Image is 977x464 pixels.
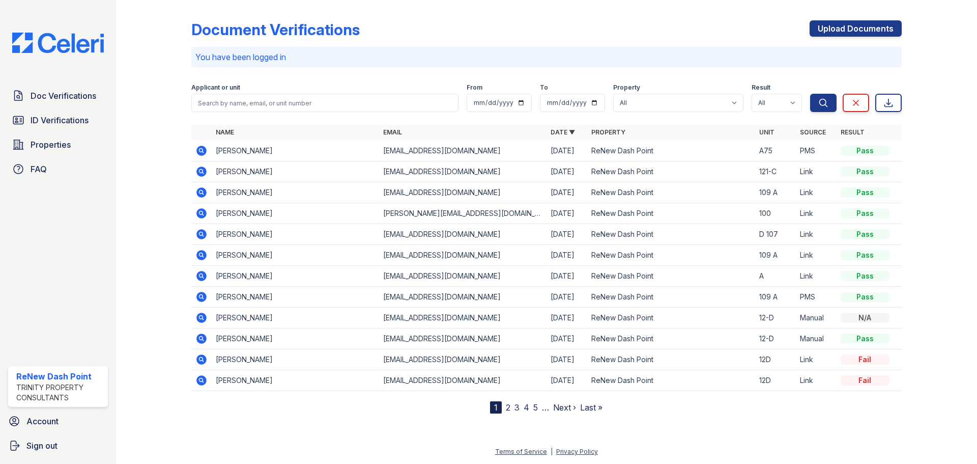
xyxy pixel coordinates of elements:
[191,94,458,112] input: Search by name, email, or unit number
[379,141,547,161] td: [EMAIL_ADDRESS][DOMAIN_NAME]
[841,313,889,323] div: N/A
[551,128,575,136] a: Date ▼
[841,292,889,302] div: Pass
[755,161,796,182] td: 121-C
[587,349,755,370] td: ReNew Dash Point
[587,182,755,203] td: ReNew Dash Point
[547,141,587,161] td: [DATE]
[547,287,587,308] td: [DATE]
[796,203,837,224] td: Link
[379,349,547,370] td: [EMAIL_ADDRESS][DOMAIN_NAME]
[379,266,547,287] td: [EMAIL_ADDRESS][DOMAIN_NAME]
[755,182,796,203] td: 109 A
[379,329,547,349] td: [EMAIL_ADDRESS][DOMAIN_NAME]
[755,245,796,266] td: 109 A
[755,203,796,224] td: 100
[379,224,547,245] td: [EMAIL_ADDRESS][DOMAIN_NAME]
[16,383,104,403] div: Trinity Property Consultants
[587,329,755,349] td: ReNew Dash Point
[379,203,547,224] td: [PERSON_NAME][EMAIL_ADDRESS][DOMAIN_NAME]
[212,370,379,391] td: [PERSON_NAME]
[796,161,837,182] td: Link
[841,334,889,344] div: Pass
[495,448,547,455] a: Terms of Service
[31,163,47,175] span: FAQ
[759,128,774,136] a: Unit
[755,287,796,308] td: 109 A
[383,128,402,136] a: Email
[755,329,796,349] td: 12-D
[547,182,587,203] td: [DATE]
[796,308,837,329] td: Manual
[580,402,602,413] a: Last »
[841,187,889,198] div: Pass
[841,146,889,156] div: Pass
[755,266,796,287] td: A
[841,208,889,219] div: Pass
[587,245,755,266] td: ReNew Dash Point
[587,308,755,329] td: ReNew Dash Point
[752,84,770,92] label: Result
[796,182,837,203] td: Link
[212,224,379,245] td: [PERSON_NAME]
[542,401,549,414] span: …
[8,86,108,106] a: Doc Verifications
[16,370,104,383] div: ReNew Dash Point
[31,114,89,126] span: ID Verifications
[467,84,482,92] label: From
[212,203,379,224] td: [PERSON_NAME]
[212,308,379,329] td: [PERSON_NAME]
[506,402,510,413] a: 2
[547,349,587,370] td: [DATE]
[841,229,889,239] div: Pass
[379,182,547,203] td: [EMAIL_ADDRESS][DOMAIN_NAME]
[755,308,796,329] td: 12-D
[379,161,547,182] td: [EMAIL_ADDRESS][DOMAIN_NAME]
[8,159,108,179] a: FAQ
[547,161,587,182] td: [DATE]
[379,308,547,329] td: [EMAIL_ADDRESS][DOMAIN_NAME]
[613,84,640,92] label: Property
[379,370,547,391] td: [EMAIL_ADDRESS][DOMAIN_NAME]
[26,415,59,427] span: Account
[31,90,96,102] span: Doc Verifications
[379,287,547,308] td: [EMAIL_ADDRESS][DOMAIN_NAME]
[556,448,598,455] a: Privacy Policy
[212,329,379,349] td: [PERSON_NAME]
[216,128,234,136] a: Name
[191,84,240,92] label: Applicant or unit
[587,161,755,182] td: ReNew Dash Point
[514,402,520,413] a: 3
[547,308,587,329] td: [DATE]
[212,287,379,308] td: [PERSON_NAME]
[587,370,755,391] td: ReNew Dash Point
[796,287,837,308] td: PMS
[796,329,837,349] td: Manual
[796,266,837,287] td: Link
[212,141,379,161] td: [PERSON_NAME]
[212,245,379,266] td: [PERSON_NAME]
[212,182,379,203] td: [PERSON_NAME]
[212,161,379,182] td: [PERSON_NAME]
[755,224,796,245] td: D 107
[212,266,379,287] td: [PERSON_NAME]
[796,245,837,266] td: Link
[553,402,576,413] a: Next ›
[810,20,902,37] a: Upload Documents
[841,128,865,136] a: Result
[587,203,755,224] td: ReNew Dash Point
[796,349,837,370] td: Link
[841,271,889,281] div: Pass
[547,224,587,245] td: [DATE]
[796,224,837,245] td: Link
[587,287,755,308] td: ReNew Dash Point
[379,245,547,266] td: [EMAIL_ADDRESS][DOMAIN_NAME]
[755,370,796,391] td: 12D
[755,349,796,370] td: 12D
[547,370,587,391] td: [DATE]
[587,141,755,161] td: ReNew Dash Point
[524,402,529,413] a: 4
[796,141,837,161] td: PMS
[841,250,889,260] div: Pass
[547,245,587,266] td: [DATE]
